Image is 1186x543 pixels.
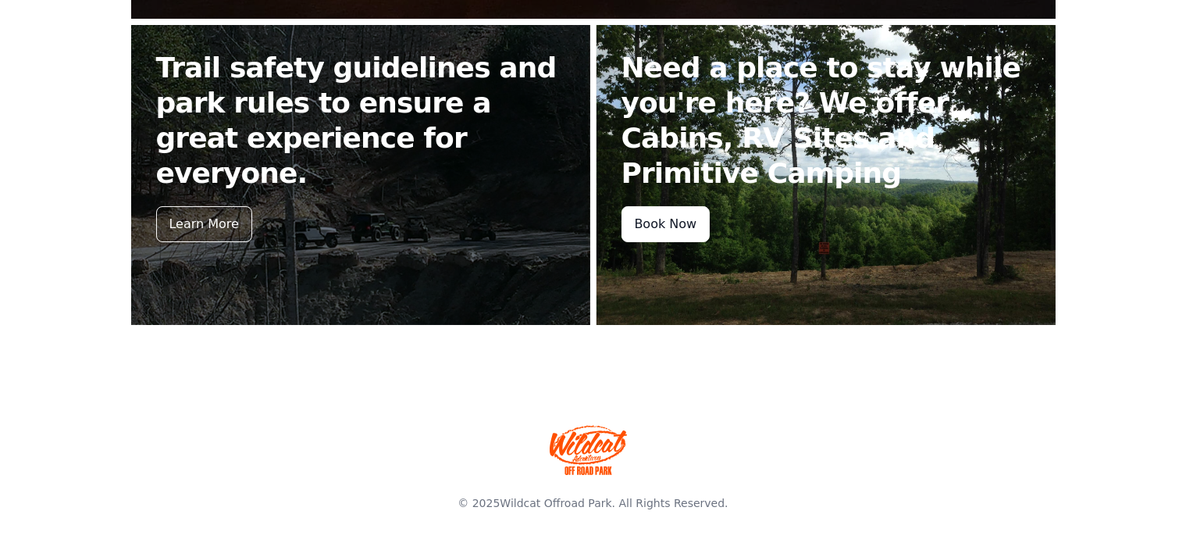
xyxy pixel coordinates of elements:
[597,25,1056,325] a: Need a place to stay while you're here? We offer Cabins, RV Sites and Primitive Camping Book Now
[156,50,565,191] h2: Trail safety guidelines and park rules to ensure a great experience for everyone.
[156,206,252,242] div: Learn More
[131,25,590,325] a: Trail safety guidelines and park rules to ensure a great experience for everyone. Learn More
[458,497,728,509] span: © 2025 . All Rights Reserved.
[621,206,711,242] div: Book Now
[500,497,611,509] a: Wildcat Offroad Park
[550,425,628,475] img: Wildcat Offroad park
[621,50,1031,191] h2: Need a place to stay while you're here? We offer Cabins, RV Sites and Primitive Camping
